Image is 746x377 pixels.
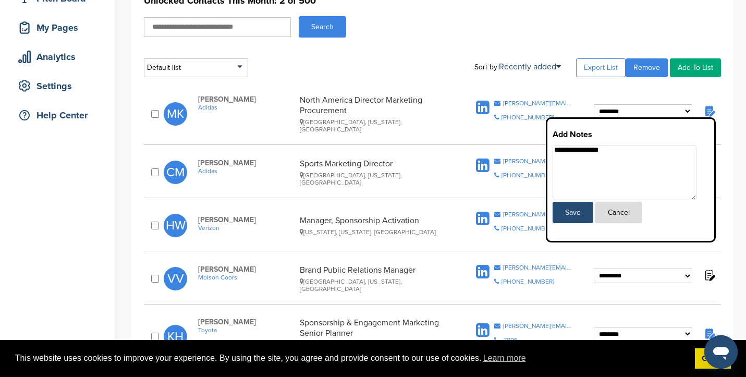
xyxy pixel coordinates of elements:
div: North America Director Marketing Procurement [300,95,451,133]
div: [GEOGRAPHIC_DATA], [US_STATE], [GEOGRAPHIC_DATA] [300,172,451,186]
a: My Pages [10,16,104,40]
span: MK [164,102,187,126]
span: [PERSON_NAME] [198,265,295,274]
a: Adidas [198,104,295,111]
a: Settings [10,74,104,98]
button: Save [553,202,593,223]
div: [US_STATE], [US_STATE], [GEOGRAPHIC_DATA] [300,228,451,236]
span: CM [164,161,187,184]
iframe: Button to launch messaging window [704,335,738,369]
div: [PERSON_NAME][EMAIL_ADDRESS][PERSON_NAME][DOMAIN_NAME] [503,264,572,271]
div: My Pages [16,18,104,37]
div: [PHONE_NUMBER] [502,172,554,178]
img: Notes fill [703,104,716,117]
a: Remove [626,58,668,77]
span: [PERSON_NAME] [198,215,295,224]
a: learn more about cookies [482,350,528,366]
a: Export List [576,58,626,77]
span: [PERSON_NAME] [198,318,295,326]
div: [PHONE_NUMBER] [502,278,554,285]
div: [PERSON_NAME][EMAIL_ADDRESS][PERSON_NAME][DOMAIN_NAME] [503,100,572,106]
img: Notes fill [703,327,716,340]
div: [PHONE_NUMBER] [502,225,554,232]
span: KH [164,325,187,348]
a: Adidas [198,167,295,175]
a: Add To List [670,58,721,77]
a: Analytics [10,45,104,69]
div: Sort by: [474,63,561,71]
button: Search [299,16,346,38]
div: [PERSON_NAME][EMAIL_ADDRESS][PERSON_NAME][DOMAIN_NAME] [503,158,572,164]
a: dismiss cookie message [695,348,731,369]
div: Analytics [16,47,104,66]
a: Toyota [198,326,295,334]
div: -7896 [502,337,518,343]
div: Brand Public Relations Manager [300,265,451,293]
div: [PHONE_NUMBER] [502,114,554,120]
div: Help Center [16,106,104,125]
div: Sponsorship & Engagement Marketing Senior Planner [300,318,451,356]
img: Notes [703,269,716,282]
span: HW [164,214,187,237]
div: Settings [16,77,104,95]
span: [PERSON_NAME] [198,95,295,104]
a: Help Center [10,103,104,127]
div: [GEOGRAPHIC_DATA], [US_STATE], [GEOGRAPHIC_DATA] [300,118,451,133]
div: [PERSON_NAME][EMAIL_ADDRESS][PERSON_NAME][DOMAIN_NAME] [503,323,572,329]
div: Manager, Sponsorship Activation [300,215,451,236]
div: [GEOGRAPHIC_DATA], [US_STATE], [GEOGRAPHIC_DATA] [300,278,451,293]
h3: Add Notes [553,128,709,141]
div: Default list [144,58,248,77]
div: Sports Marketing Director [300,159,451,186]
a: Recently added [499,62,561,72]
span: [PERSON_NAME] [198,159,295,167]
a: Verizon [198,224,295,232]
button: Cancel [595,202,642,223]
a: Molson Coors [198,274,295,281]
span: VV [164,267,187,290]
span: This website uses cookies to improve your experience. By using the site, you agree and provide co... [15,350,687,366]
div: [PERSON_NAME][EMAIL_ADDRESS][PERSON_NAME][DOMAIN_NAME] [503,211,572,217]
